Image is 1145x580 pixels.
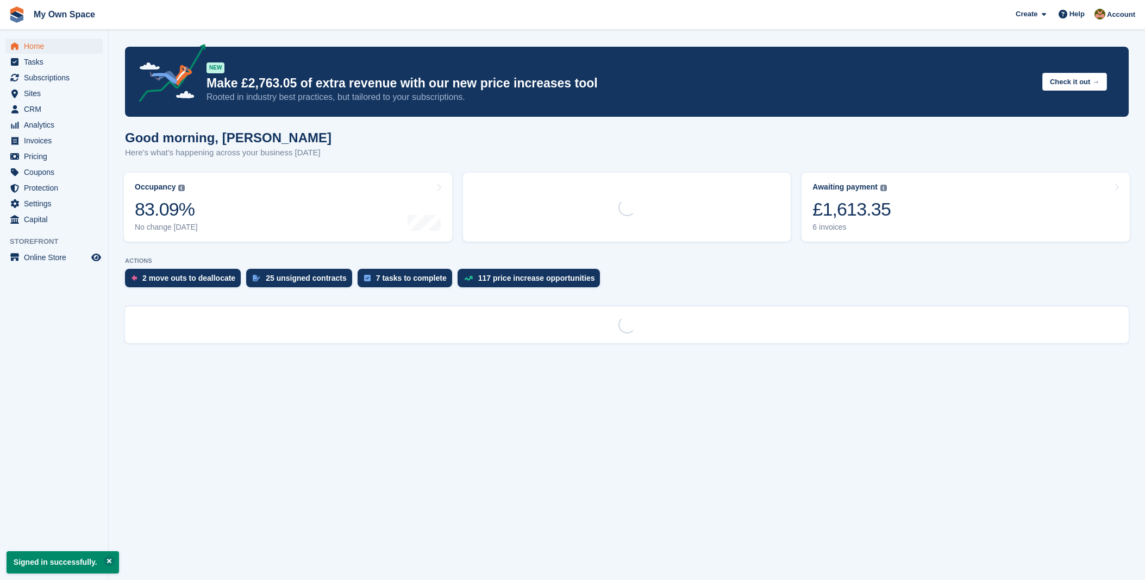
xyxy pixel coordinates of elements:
a: menu [5,149,103,164]
a: menu [5,250,103,265]
div: 2 move outs to deallocate [142,274,235,282]
a: 2 move outs to deallocate [125,269,246,293]
p: Make £2,763.05 of extra revenue with our new price increases tool [207,75,1034,91]
span: Invoices [24,133,89,148]
a: menu [5,133,103,148]
img: icon-info-grey-7440780725fd019a000dd9b08b2336e03edf1995a4989e88bcd33f0948082b44.svg [880,185,887,191]
span: Pricing [24,149,89,164]
span: Protection [24,180,89,196]
span: Analytics [24,117,89,133]
a: Preview store [90,251,103,264]
span: Help [1069,9,1085,20]
a: menu [5,102,103,117]
span: Capital [24,212,89,227]
img: contract_signature_icon-13c848040528278c33f63329250d36e43548de30e8caae1d1a13099fd9432cc5.svg [253,275,260,281]
span: Account [1107,9,1135,20]
div: 7 tasks to complete [376,274,447,282]
div: No change [DATE] [135,223,198,232]
img: price_increase_opportunities-93ffe204e8149a01c8c9dc8f82e8f89637d9d84a8eef4429ea346261dce0b2c0.svg [464,276,473,281]
span: Sites [24,86,89,101]
a: Occupancy 83.09% No change [DATE] [124,173,452,242]
a: menu [5,39,103,54]
a: 117 price increase opportunities [458,269,606,293]
span: Online Store [24,250,89,265]
a: menu [5,117,103,133]
a: menu [5,70,103,85]
span: Storefront [10,236,108,247]
p: Rooted in industry best practices, but tailored to your subscriptions. [207,91,1034,103]
img: price-adjustments-announcement-icon-8257ccfd72463d97f412b2fc003d46551f7dbcb40ab6d574587a9cd5c0d94... [130,44,206,106]
div: 83.09% [135,198,198,220]
div: Awaiting payment [812,182,878,192]
span: Coupons [24,165,89,180]
span: CRM [24,102,89,117]
img: task-75834270c22a3079a89374b754ae025e5fb1db73e45f91037f5363f120a921f8.svg [364,275,371,281]
a: menu [5,86,103,101]
span: Home [24,39,89,54]
h1: Good morning, [PERSON_NAME] [125,130,331,145]
a: menu [5,165,103,180]
div: 6 invoices [812,223,891,232]
span: Settings [24,196,89,211]
p: ACTIONS [125,257,1129,264]
img: icon-info-grey-7440780725fd019a000dd9b08b2336e03edf1995a4989e88bcd33f0948082b44.svg [178,185,185,191]
img: Keely Collin [1094,9,1105,20]
a: menu [5,180,103,196]
div: £1,613.35 [812,198,891,220]
span: Create [1016,9,1037,20]
div: 117 price increase opportunities [478,274,595,282]
button: Check it out → [1042,73,1107,91]
a: menu [5,212,103,227]
p: Signed in successfully. [7,551,119,573]
a: My Own Space [29,5,99,23]
div: 25 unsigned contracts [266,274,347,282]
div: Occupancy [135,182,176,192]
a: menu [5,54,103,70]
a: Awaiting payment £1,613.35 6 invoices [802,173,1130,242]
p: Here's what's happening across your business [DATE] [125,147,331,159]
img: move_outs_to_deallocate_icon-f764333ba52eb49d3ac5e1228854f67142a1ed5810a6f6cc68b1a99e826820c5.svg [132,275,137,281]
a: menu [5,196,103,211]
span: Subscriptions [24,70,89,85]
a: 7 tasks to complete [358,269,458,293]
img: stora-icon-8386f47178a22dfd0bd8f6a31ec36ba5ce8667c1dd55bd0f319d3a0aa187defe.svg [9,7,25,23]
div: NEW [207,62,224,73]
span: Tasks [24,54,89,70]
a: 25 unsigned contracts [246,269,358,293]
